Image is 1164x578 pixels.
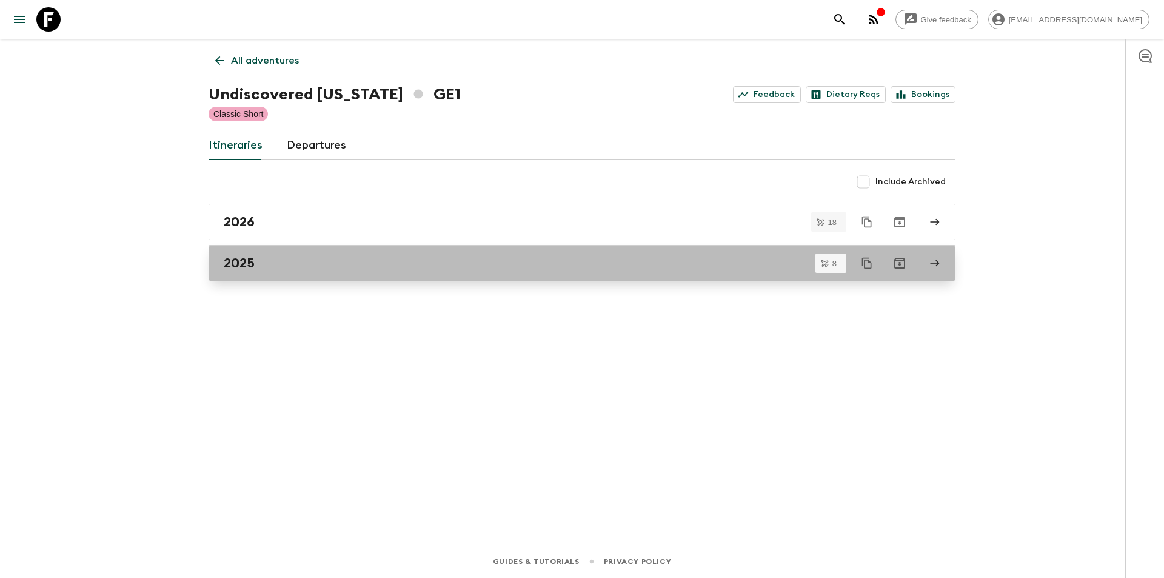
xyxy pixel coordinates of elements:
button: menu [7,7,32,32]
span: 8 [825,260,844,267]
a: Departures [287,131,346,160]
button: Duplicate [856,211,878,233]
a: Itineraries [209,131,263,160]
a: Guides & Tutorials [493,555,580,568]
a: Feedback [733,86,801,103]
button: search adventures [828,7,852,32]
h1: Undiscovered [US_STATE] GE1 [209,82,461,107]
p: Classic Short [213,108,263,120]
h2: 2026 [224,214,255,230]
div: [EMAIL_ADDRESS][DOMAIN_NAME] [988,10,1149,29]
span: 18 [821,218,844,226]
a: 2026 [209,204,955,240]
span: Include Archived [875,176,946,188]
a: Dietary Reqs [806,86,886,103]
span: [EMAIL_ADDRESS][DOMAIN_NAME] [1002,15,1149,24]
a: Bookings [891,86,955,103]
a: Privacy Policy [604,555,671,568]
span: Give feedback [914,15,978,24]
a: 2025 [209,245,955,281]
p: All adventures [231,53,299,68]
a: All adventures [209,49,306,73]
button: Archive [888,210,912,234]
h2: 2025 [224,255,255,271]
a: Give feedback [895,10,978,29]
button: Archive [888,251,912,275]
button: Duplicate [856,252,878,274]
